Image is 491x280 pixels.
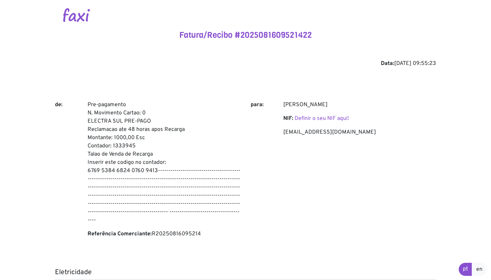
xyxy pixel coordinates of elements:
[283,101,436,109] p: [PERSON_NAME]
[55,268,436,277] h5: Eletricidade
[251,101,264,108] b: para:
[55,30,436,40] h4: Fatura/Recibo #2025081609521422
[88,230,240,238] p: R20250816095214
[459,263,472,276] a: pt
[295,115,349,122] a: Definir o seu NIF aqui!
[88,101,240,224] p: Pre-pagamento N. Movimento Cartao: 0 ELECTRA SUL PRE-PAGO Reclamacao ate 48 horas apos Recarga Mo...
[55,101,62,108] b: de:
[88,231,152,237] b: Referência Comerciante:
[55,59,436,68] div: [DATE] 09:55:23
[381,60,394,67] b: Data:
[472,263,487,276] a: en
[283,115,293,122] b: NIF:
[283,128,436,136] p: [EMAIL_ADDRESS][DOMAIN_NAME]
